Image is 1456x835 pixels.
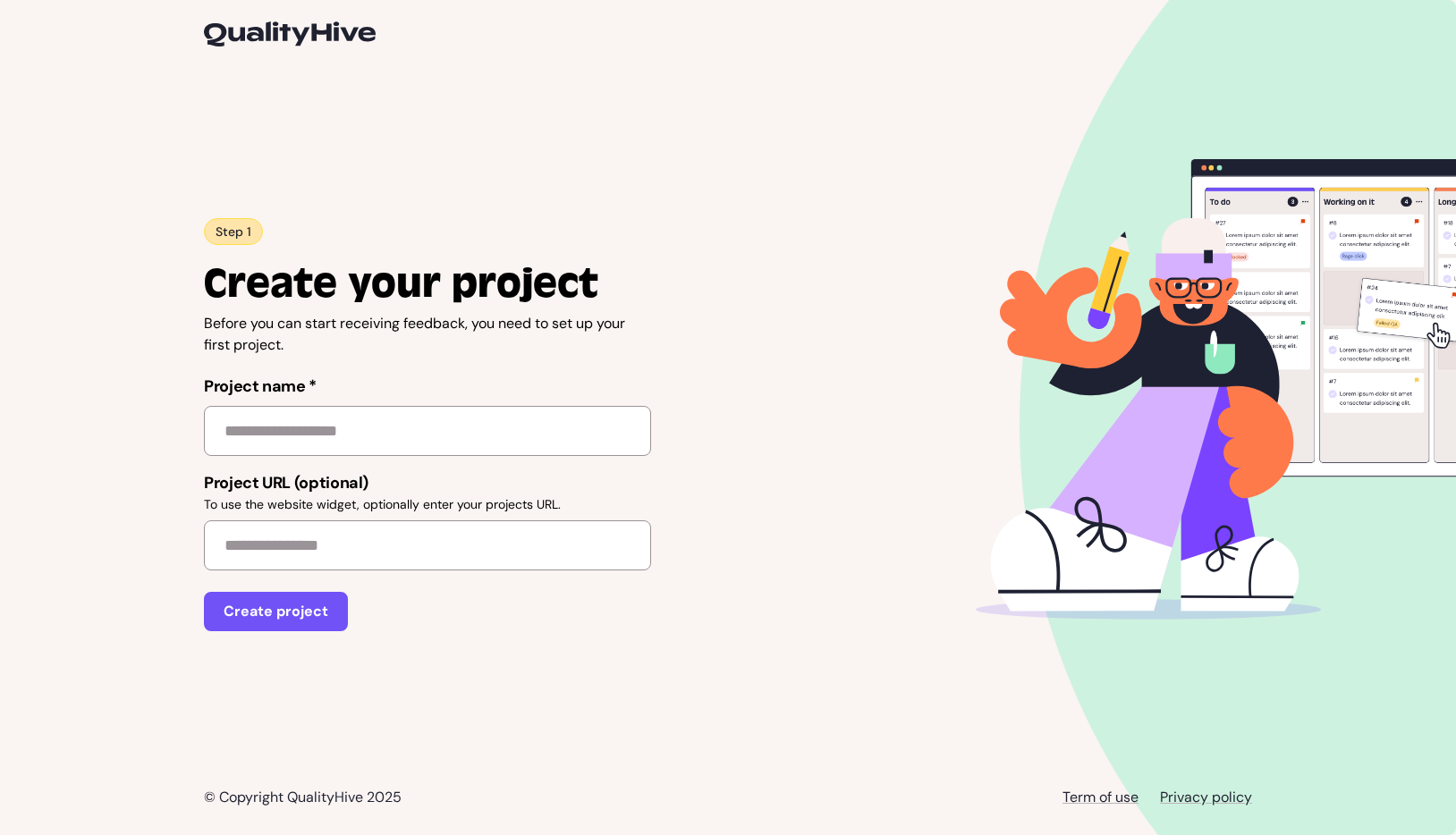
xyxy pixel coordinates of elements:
input: Project URL (optional)To use the website widget, optionally enter your projects URL. [204,520,651,570]
img: logo-icon [204,21,376,46]
a: Term of use [1062,788,1139,806]
div: Step 1 [204,218,263,245]
p: Before you can start receiving feedback, you need to set up your first project. [204,313,651,356]
a: Privacy policy [1160,788,1252,806]
span: Project name * [204,374,651,399]
input: Project name * [204,406,651,456]
span: © Copyright QualityHive 2025 [204,788,402,806]
span: Project URL (optional) [204,470,651,495]
span: To use the website widget, optionally enter your projects URL. [204,495,651,513]
button: Create project [204,592,348,631]
img: Welcome guide [976,145,1456,620]
h2: Create your project [204,263,651,306]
